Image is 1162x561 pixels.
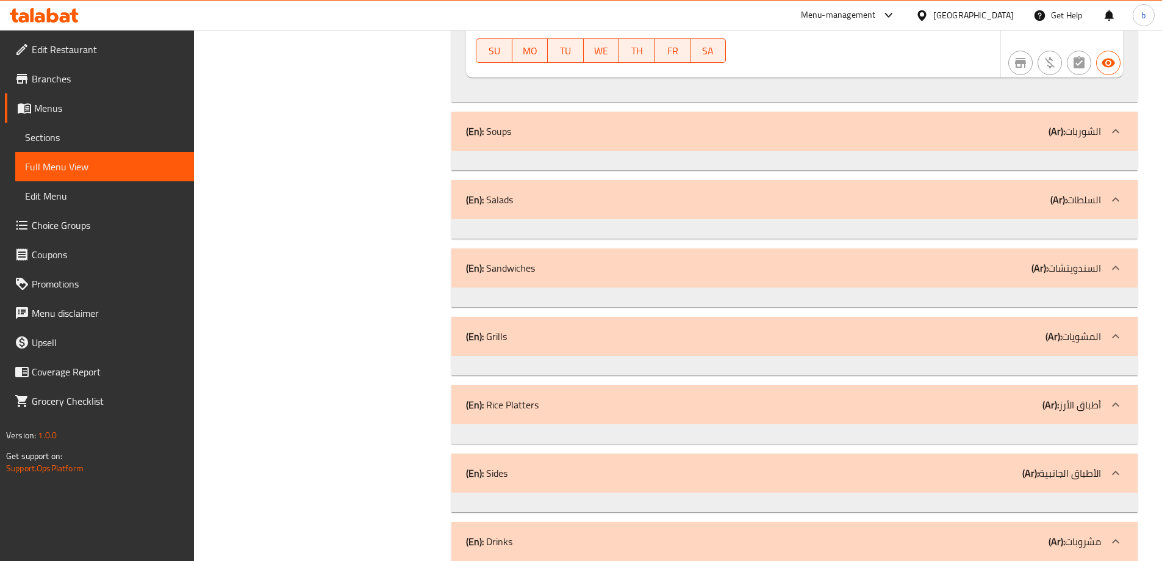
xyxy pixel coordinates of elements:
[5,269,194,299] a: Promotions
[1050,190,1067,209] b: (Ar):
[32,277,184,291] span: Promotions
[15,152,194,181] a: Full Menu View
[6,448,62,464] span: Get support on:
[1031,261,1101,275] p: السندويتشات
[1049,122,1065,140] b: (Ar):
[624,42,650,60] span: TH
[548,38,583,63] button: TU
[466,534,512,549] p: Drinks
[466,261,535,275] p: Sandwiches
[1022,464,1039,482] b: (Ar):
[466,466,507,480] p: Sides
[466,190,484,209] b: (En):
[5,328,194,357] a: Upsell
[15,181,194,211] a: Edit Menu
[451,112,1138,151] div: (En): Soups(Ar):الشوربات
[1042,397,1101,412] p: أطباق الأرز
[466,327,484,346] b: (En):
[32,306,184,320] span: Menu disclaimer
[1050,192,1101,207] p: السلطات
[1038,51,1062,75] button: Purchased item
[659,42,685,60] span: FR
[32,364,184,379] span: Coverage Report
[466,464,484,482] b: (En):
[5,357,194,386] a: Coverage Report
[466,122,484,140] b: (En):
[32,218,184,233] span: Choice Groups
[553,42,578,60] span: TU
[1045,327,1062,346] b: (Ar):
[1049,124,1101,139] p: الشوربات
[690,38,726,63] button: SA
[1008,51,1033,75] button: Not branch specific item
[476,38,512,63] button: SU
[5,386,194,416] a: Grocery Checklist
[1067,51,1091,75] button: Not has choices
[589,42,614,60] span: WE
[1049,534,1101,549] p: مشروبات
[466,124,511,139] p: Soups
[451,248,1138,288] div: (En): Sandwiches(Ar):السندويتشات
[695,42,721,60] span: SA
[1096,51,1121,75] button: Available
[15,123,194,152] a: Sections
[619,38,655,63] button: TH
[1045,329,1101,344] p: المشويات
[466,259,484,277] b: (En):
[466,396,484,414] b: (En):
[1141,9,1146,22] span: b
[34,101,184,115] span: Menus
[584,38,619,63] button: WE
[451,385,1138,424] div: (En): Rice Platters(Ar):أطباق الأرز
[517,42,543,60] span: MO
[451,454,1138,493] div: (En): Sides(Ar):الأطباق الجانبية
[32,335,184,350] span: Upsell
[466,329,507,344] p: Grills
[1022,466,1101,480] p: الأطباق الجانبية
[32,42,184,57] span: Edit Restaurant
[32,394,184,408] span: Grocery Checklist
[25,159,184,174] span: Full Menu View
[451,180,1138,219] div: (En): Salads(Ar):السلطات
[1042,396,1059,414] b: (Ar):
[5,64,194,93] a: Branches
[655,38,690,63] button: FR
[1031,259,1048,277] b: (Ar):
[6,427,36,443] span: Version:
[1049,532,1065,551] b: (Ar):
[32,247,184,262] span: Coupons
[25,130,184,145] span: Sections
[5,240,194,269] a: Coupons
[512,38,548,63] button: MO
[32,71,184,86] span: Branches
[933,9,1014,22] div: [GEOGRAPHIC_DATA]
[5,299,194,328] a: Menu disclaimer
[466,532,484,551] b: (En):
[6,460,84,476] a: Support.OpsPlatform
[38,427,57,443] span: 1.0.0
[5,35,194,64] a: Edit Restaurant
[451,317,1138,356] div: (En): Grills(Ar):المشويات
[801,8,876,23] div: Menu-management
[481,42,507,60] span: SU
[451,522,1138,561] div: (En): Drinks(Ar):مشروبات
[466,192,513,207] p: Salads
[25,189,184,203] span: Edit Menu
[5,93,194,123] a: Menus
[5,211,194,240] a: Choice Groups
[466,397,539,412] p: Rice Platters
